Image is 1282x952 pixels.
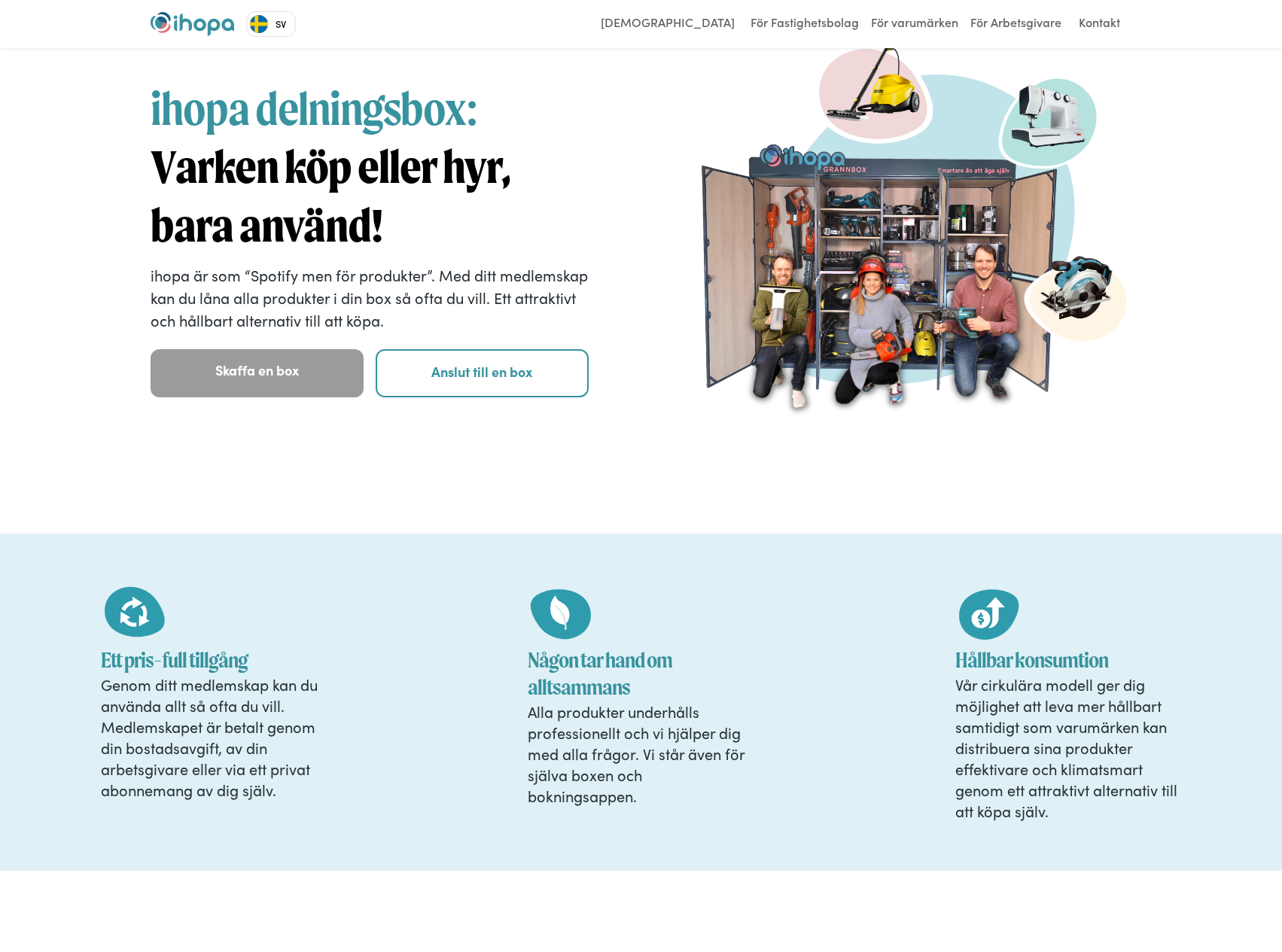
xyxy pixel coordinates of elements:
[867,12,962,36] a: För varumärken
[376,349,589,397] a: Anslut till en box
[151,263,589,331] p: ihopa är som “Spotify men för produkter”. Med ditt medlemskap kan du låna alla produkter i din bo...
[246,11,296,37] aside: Language selected: Svenska
[151,81,477,135] span: ihopa delningsbox:
[955,646,1181,674] h1: Hållbar konsumtion
[246,11,296,37] div: Language
[151,349,364,397] a: Skaffa en box
[967,12,1065,36] a: För Arbetsgivare
[528,646,754,701] h1: Någon tar hand om alltsammans
[101,674,327,800] p: Genom ditt medlemskap kan du använda allt så ofta du vill. Medlemskapet är betalt genom din bosta...
[955,674,1181,821] p: Vår cirkulära modell ger dig möjlighet att leva mer hållbart samtidigt som varumärken kan distrib...
[151,12,234,36] img: ihopa logo
[528,701,754,806] p: Alla produkter underhålls professionellt och vi hjälper dig med alla frågor. Vi står även för sjä...
[593,12,742,36] a: [DEMOGRAPHIC_DATA]
[101,646,327,674] h1: Ett pris- full tillgång
[1070,12,1129,36] a: Kontakt
[151,12,234,36] a: home
[247,12,295,36] a: SV
[151,139,510,253] strong: Varken köp eller hyr, bara använd!
[747,12,863,36] a: För Fastighetsbolag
